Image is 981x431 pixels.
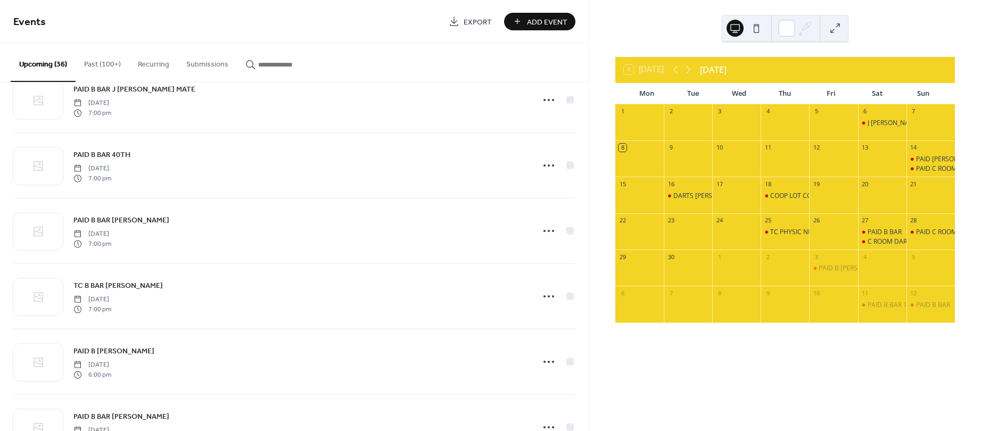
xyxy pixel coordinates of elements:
div: Sun [900,83,946,104]
span: Add Event [527,16,567,28]
span: PAID B BAR J [PERSON_NAME] MATE [73,84,195,95]
div: Sat [854,83,901,104]
div: 6 [861,107,869,115]
span: 7:00 pm [73,108,111,118]
div: PAID B [PERSON_NAME] [819,264,891,273]
div: 3 [715,107,723,115]
div: 9 [764,289,772,297]
div: J [PERSON_NAME] C ROOM [868,119,947,128]
div: Fri [808,83,854,104]
a: PAID B BAR 40TH [73,148,130,161]
button: Past (100+) [76,43,129,81]
div: 7 [667,289,675,297]
div: COOP LOT COCKTAIL BAR [761,192,809,201]
div: 10 [812,289,820,297]
div: Tue [670,83,716,104]
span: [DATE] [73,98,111,108]
span: [DATE] [73,360,111,370]
div: Wed [716,83,762,104]
div: C ROOM DARTS [868,237,914,246]
div: PAID LAURA B BAR CHRISTENING [906,155,955,164]
div: 29 [619,253,626,261]
div: 3 [812,253,820,261]
div: 20 [861,180,869,188]
span: [DATE] [73,229,111,239]
div: 28 [910,217,918,225]
div: C ROOM DARTS [858,237,906,246]
div: 12 [910,289,918,297]
button: Recurring [129,43,178,81]
span: PAID B [PERSON_NAME] [73,346,154,357]
div: 16 [667,180,675,188]
div: 12 [812,144,820,152]
div: 11 [861,289,869,297]
span: PAID B BAR 40TH [73,150,130,161]
div: 6 [619,289,626,297]
div: 10 [715,144,723,152]
div: TC PHYSIC NIGHT [761,228,809,237]
div: PAID B BAR [868,228,902,237]
div: 17 [715,180,723,188]
span: [DATE] [73,295,111,304]
button: Submissions [178,43,237,81]
span: Events [13,12,46,32]
div: PAID B BAR [906,301,955,310]
span: PAID B BAR [PERSON_NAME] [73,215,169,226]
div: 14 [910,144,918,152]
div: 4 [861,253,869,261]
div: 5 [812,107,820,115]
div: 30 [667,253,675,261]
div: PAID B BAR 18TH [858,301,906,310]
div: 11 [764,144,772,152]
div: J NUNN C ROOM [858,119,906,128]
div: 5 [910,253,918,261]
span: PAID B BAR [PERSON_NAME] [73,411,169,422]
div: 8 [619,144,626,152]
div: DARTS [PERSON_NAME] [673,192,745,201]
a: PAID B BAR [PERSON_NAME] [73,410,169,422]
button: Add Event [504,13,575,30]
div: PAID B BAR [916,301,950,310]
button: Upcoming (36) [11,43,76,82]
div: PAID B BAR 18TH [868,301,919,310]
div: PAID B BAR JOSEPH [809,264,858,273]
div: 27 [861,217,869,225]
span: 7:00 pm [73,304,111,314]
a: PAID B BAR J [PERSON_NAME] MATE [73,83,195,95]
span: 7:00 pm [73,239,111,248]
div: 1 [715,253,723,261]
a: Export [441,13,500,30]
div: Thu [762,83,809,104]
div: PAID C ROOM SOPHIE CHECKETTS [906,228,955,237]
div: 25 [764,217,772,225]
a: PAID B [PERSON_NAME] [73,345,154,357]
div: 4 [764,107,772,115]
div: 7 [910,107,918,115]
div: 24 [715,217,723,225]
span: TC B BAR [PERSON_NAME] [73,280,163,292]
span: [DATE] [73,164,111,173]
div: 18 [764,180,772,188]
div: DARTS JULIE BAR [664,192,712,201]
div: 2 [764,253,772,261]
div: 26 [812,217,820,225]
div: 8 [715,289,723,297]
span: Export [464,16,492,28]
div: 21 [910,180,918,188]
div: 13 [861,144,869,152]
div: 15 [619,180,626,188]
a: PAID B BAR [PERSON_NAME] [73,214,169,226]
span: 7:00 pm [73,173,111,183]
div: 1 [619,107,626,115]
div: 19 [812,180,820,188]
span: 6:00 pm [73,370,111,379]
div: PAID C ROOM CARRIGAN [906,164,955,173]
div: PAID B BAR [858,228,906,237]
div: TC PHYSIC NIGHT [770,228,823,237]
div: 23 [667,217,675,225]
div: [DATE] [700,63,727,76]
div: 22 [619,217,626,225]
div: 2 [667,107,675,115]
a: TC B BAR [PERSON_NAME] [73,279,163,292]
div: Mon [624,83,670,104]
